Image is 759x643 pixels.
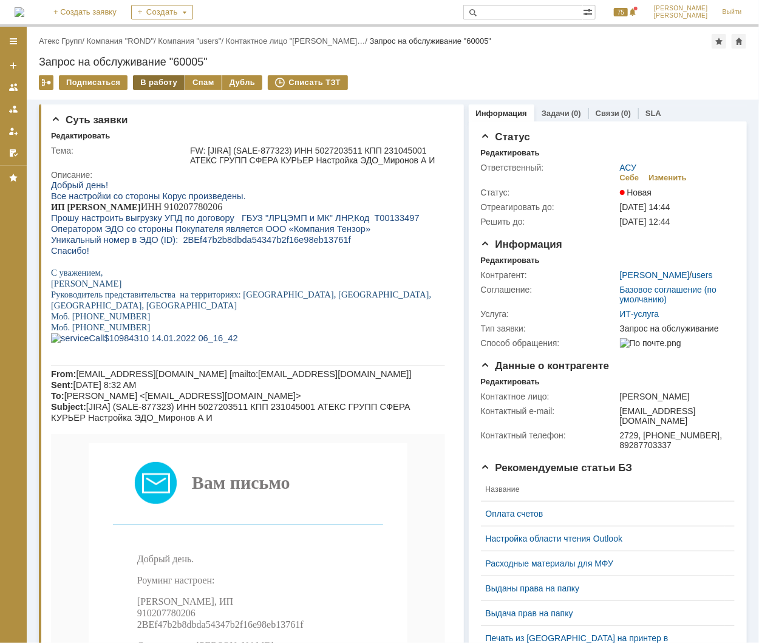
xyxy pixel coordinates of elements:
div: / [39,36,87,46]
a: Выдача прав на папку [486,608,720,618]
span: Суть заявки [51,114,128,126]
div: Редактировать [481,148,540,158]
a: Создать заявку [4,56,23,75]
div: Тип заявки: [481,324,618,333]
a: Выданы права на папку [486,583,720,593]
span: Расширенный поиск [583,5,595,17]
div: Отреагировать до: [481,202,618,212]
a: АСУ [620,163,637,172]
span: Данные о контрагенте [481,360,610,372]
div: (0) [621,109,631,118]
div: Сделать домашней страницей [732,34,746,49]
div: Контактный e-mail: [481,406,618,416]
span: Рекомендуемые статьи БЗ [481,462,633,474]
a: Заявки в моей ответственности [4,100,23,119]
div: Создать [131,5,193,19]
span: [PERSON_NAME] [654,5,708,12]
span: Добрый день. [86,374,143,384]
div: Способ обращения: [481,338,618,348]
div: 2729, [PHONE_NUMBER], 89287703337 [620,430,730,450]
a: Компания "users" [158,36,221,46]
div: [EMAIL_ADDRESS][DOMAIN_NAME] [620,406,730,426]
div: Контрагент: [481,270,618,280]
div: Изменить [648,173,687,183]
a: Перейти на домашнюю страницу [15,7,24,17]
span: С уважением, [PERSON_NAME] [86,461,223,471]
span: 75 [614,8,628,16]
a: Задачи [542,109,570,118]
span: Статус [481,131,530,143]
span: Информация [481,239,562,250]
a: ИТ-услуга [620,309,659,319]
div: Редактировать [51,131,110,141]
div: / [158,36,225,46]
span: [DATE] 14:44 [620,202,670,212]
span: [PERSON_NAME] [654,12,708,19]
div: [PERSON_NAME] [620,392,730,401]
div: Запрос на обслуживание [620,324,730,333]
div: FW: [JIRA] (SALE-877323) ИНН 5027203511 КПП 231045001 АТЕКС ГРУПП СФЕРА КУРЬЕР Настройка ЭДО_Миро... [190,146,448,165]
a: Атекс Групп [39,36,82,46]
span: Для продолжения диалога ответьте на это письмо, не меняя тему. [62,515,332,525]
a: [PERSON_NAME] [620,270,690,280]
img: Письмо [83,282,126,324]
a: Настройка области чтения Outlook [486,534,720,543]
span: [PERSON_NAME], ИП 910207780206 2BEf47b2b8dbda54347b2f16e98eb13761f [86,417,253,450]
span: Роуминг настроен: [86,395,164,406]
a: Базовое соглашение (по умолчанию) [620,285,717,304]
a: users [692,270,713,280]
div: Запрос на обслуживание "60005" [370,36,492,46]
a: Связи [596,109,619,118]
span: Спасибо, что обратились в ООО «СберКорус» [101,559,293,569]
a: Заявки на командах [4,78,23,97]
img: По почте.png [620,338,681,348]
a: [DOMAIN_NAME] [157,622,237,633]
div: Статус: [481,188,618,197]
div: Контактный телефон: [481,430,618,440]
div: Описание: [51,170,450,180]
a: Оплата счетов [486,509,720,519]
div: Решить до: [481,217,618,226]
div: Услуга: [481,309,618,319]
div: (0) [571,109,581,118]
span: Новая [620,188,652,197]
a: Компания "ROND" [87,36,154,46]
th: Название [481,478,725,502]
div: Работа с массовостью [39,75,53,90]
div: Редактировать [481,256,540,265]
span: Вам письмо [141,293,239,313]
span: [DATE] 12:44 [620,217,670,226]
div: Редактировать [481,377,540,387]
a: Мои согласования [4,143,23,163]
a: Информация [476,109,527,118]
div: / [87,36,158,46]
div: Себе [620,173,639,183]
a: Расходные материалы для МФУ [486,559,720,568]
div: Запрос на обслуживание "60005" [39,56,747,68]
img: logo [15,7,24,17]
div: Добавить в избранное [712,34,726,49]
a: Мои заявки [4,121,23,141]
div: / [620,270,713,280]
a: SLA [645,109,661,118]
div: / [226,36,370,46]
a: [EMAIL_ADDRESS][DOMAIN_NAME] [114,610,281,620]
a: Контактное лицо "[PERSON_NAME]… [226,36,366,46]
div: Контактное лицо: [481,392,618,401]
div: Тема: [51,146,188,155]
div: Ответственный: [481,163,618,172]
div: Соглашение: [481,285,618,294]
a: [DOMAIN_NAME][URL] [124,582,270,597]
